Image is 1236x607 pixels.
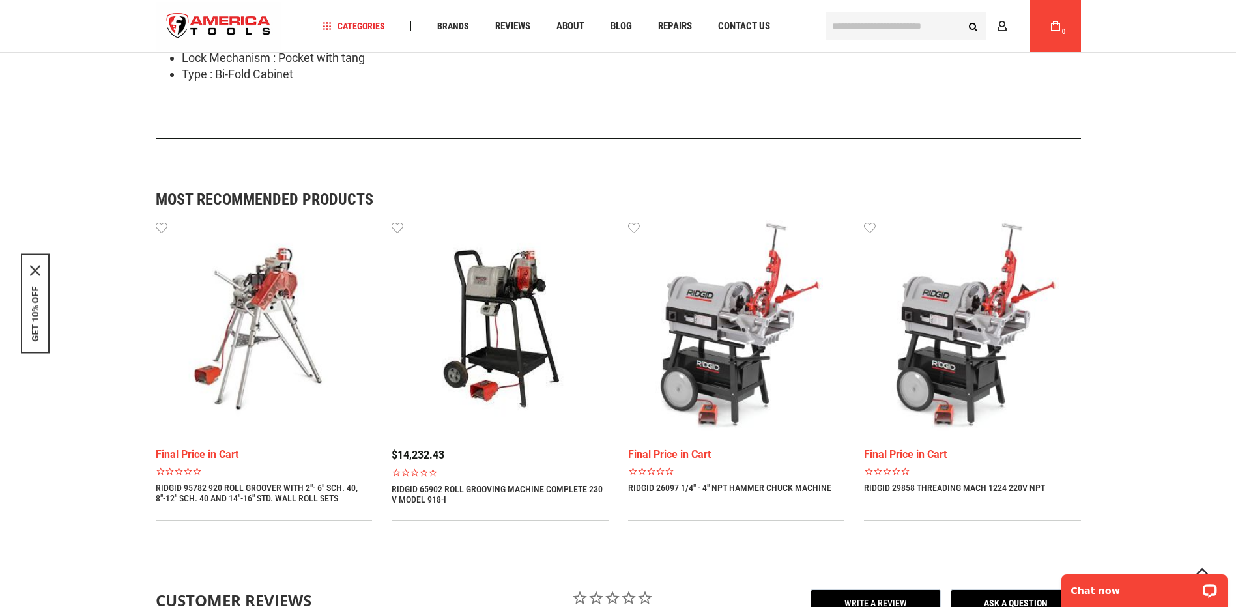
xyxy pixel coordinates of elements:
[156,483,373,503] a: RIDGID 95782 920 ROLL GROOVER WITH 2"- 6" SCH. 40, 8"-12" SCH. 40 AND 14"-16" STD. WALL ROLL SETS
[495,21,530,31] span: Reviews
[718,21,770,31] span: Contact Us
[317,18,391,35] a: Categories
[392,484,609,505] a: RIDGID 65902 Roll Grooving Machine Complete 230 V Model 918-I
[712,18,776,35] a: Contact Us
[1062,28,1066,35] span: 0
[658,21,692,31] span: Repairs
[156,449,373,460] div: Final Price in Cart
[605,18,638,35] a: Blog
[323,21,385,31] span: Categories
[1053,566,1236,607] iframe: LiveChat chat widget
[628,466,845,476] span: Rated 0.0 out of 5 stars 0 reviews
[156,2,282,51] a: store logo
[864,449,1081,460] div: Final Price in Cart
[628,449,845,460] div: Final Price in Cart
[30,266,40,276] button: Close
[30,266,40,276] svg: close icon
[182,49,1081,66] li: Lock Mechanism : Pocket with tang
[437,21,469,31] span: Brands
[652,18,698,35] a: Repairs
[864,466,1081,476] span: Rated 0.0 out of 5 stars 0 reviews
[551,18,590,35] a: About
[628,483,831,493] a: RIDGID 26097 1/4" - 4" NPT HAMMER CHUCK MACHINE
[392,220,609,437] img: RIDGID 65902 Roll Grooving Machine Complete 230 V Model 918-I
[431,18,475,35] a: Brands
[182,66,1081,83] li: Type : Bi-Fold Cabinet
[628,220,845,437] img: RIDGID 26097 1/4" - 4" NPT HAMMER CHUCK MACHINE
[156,2,282,51] img: America Tools
[156,220,373,437] img: RIDGID 95782 920 ROLL GROOVER WITH 2"- 6" SCH. 40, 8"-12" SCH. 40 AND 14"-16" STD. WALL ROLL SETS
[556,21,584,31] span: About
[30,287,40,342] button: GET 10% OFF
[392,468,609,477] span: Rated 0.0 out of 5 stars 0 reviews
[864,220,1081,437] img: RIDGID 29858 THREADING MACH 1224 220V NPT
[156,466,373,476] span: Rated 0.0 out of 5 stars 0 reviews
[864,483,1045,493] a: RIDGID 29858 THREADING MACH 1224 220V NPT
[392,449,444,461] span: $14,232.43
[611,21,632,31] span: Blog
[156,191,1035,207] strong: Most Recommended Products
[961,14,986,38] button: Search
[489,18,536,35] a: Reviews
